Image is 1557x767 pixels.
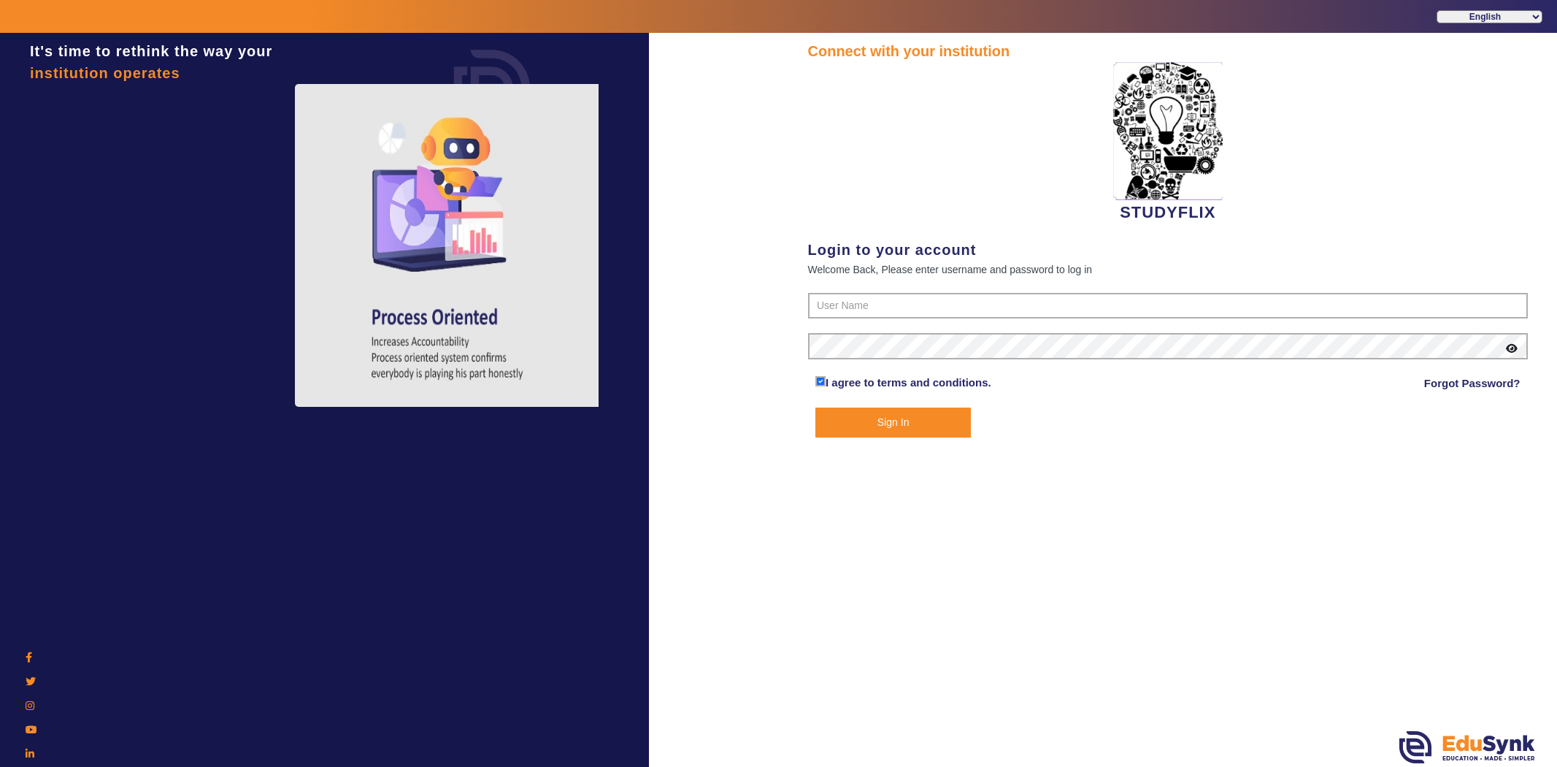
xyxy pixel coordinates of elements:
input: User Name [808,293,1529,319]
img: login.png [437,33,547,142]
a: I agree to terms and conditions. [826,376,991,389]
div: Connect with your institution [808,40,1529,62]
div: Welcome Back, Please enter username and password to log in [808,261,1529,278]
span: institution operates [30,65,180,81]
img: login4.png [295,84,601,407]
span: It's time to rethink the way your [30,43,272,59]
div: STUDYFLIX [808,62,1529,224]
button: Sign In [815,408,971,438]
a: Forgot Password? [1424,375,1521,392]
img: 2da83ddf-6089-4dce-a9e2-416746467bdd [1113,62,1223,200]
img: edusynk.png [1399,731,1535,763]
div: Login to your account [808,239,1529,261]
